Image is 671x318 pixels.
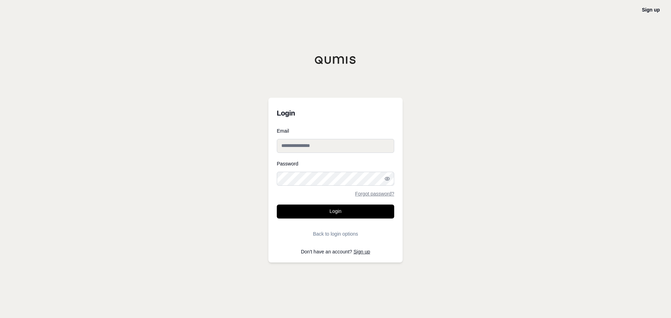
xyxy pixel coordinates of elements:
[277,106,394,120] h3: Login
[355,191,394,196] a: Forgot password?
[354,249,370,254] a: Sign up
[277,227,394,241] button: Back to login options
[277,128,394,133] label: Email
[315,56,356,64] img: Qumis
[277,249,394,254] p: Don't have an account?
[277,205,394,219] button: Login
[642,7,660,13] a: Sign up
[277,161,394,166] label: Password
